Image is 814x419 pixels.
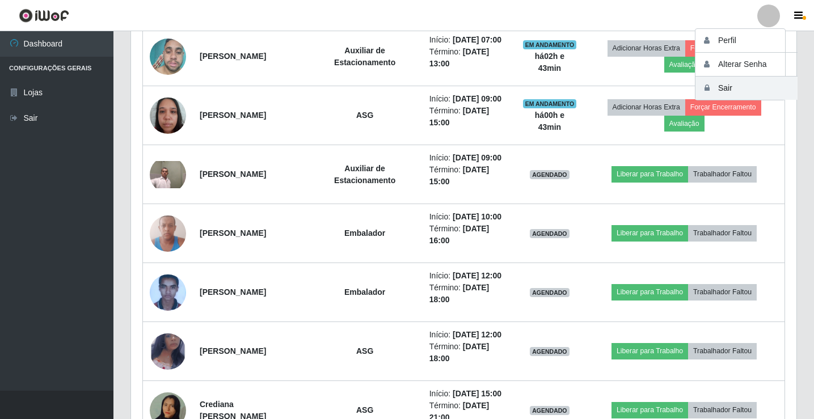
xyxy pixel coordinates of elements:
strong: Embalador [344,228,385,238]
time: [DATE] 10:00 [453,212,501,221]
strong: [PERSON_NAME] [200,170,266,179]
button: Avaliação [664,116,705,132]
strong: há 02 h e 43 min [535,52,564,73]
strong: ASG [356,405,373,414]
button: Forçar Encerramento [685,40,761,56]
strong: Auxiliar de Estacionamento [334,46,395,67]
img: 1677584199687.jpeg [150,209,186,257]
button: Trabalhador Faltou [688,284,757,300]
img: 1717405606174.jpeg [150,161,186,188]
strong: ASG [356,346,373,355]
li: Início: [429,93,509,105]
strong: [PERSON_NAME] [200,287,266,297]
button: Trabalhador Faltou [688,225,757,241]
button: Alterar Senha [695,53,798,77]
li: Término: [429,223,509,247]
span: AGENDADO [530,406,570,415]
button: Liberar para Trabalho [611,284,688,300]
strong: [PERSON_NAME] [200,228,266,238]
button: Sair [695,77,798,100]
li: Término: [429,164,509,188]
li: Término: [429,46,509,70]
time: [DATE] 07:00 [453,35,501,44]
strong: [PERSON_NAME] [200,111,266,120]
li: Término: [429,282,509,306]
time: [DATE] 12:00 [453,330,501,339]
button: Forçar Encerramento [685,99,761,115]
button: Adicionar Horas Extra [608,99,685,115]
img: 1748551724527.jpeg [150,32,186,81]
span: AGENDADO [530,170,570,179]
li: Início: [429,388,509,400]
img: 1748046228717.jpeg [150,321,186,380]
time: [DATE] 12:00 [453,271,501,280]
button: Trabalhador Faltou [688,343,757,359]
time: [DATE] 09:00 [453,94,501,103]
img: 1673386012464.jpeg [150,269,186,316]
img: 1740415667017.jpeg [150,91,186,139]
strong: [PERSON_NAME] [200,346,266,355]
span: AGENDADO [530,347,570,356]
button: Liberar para Trabalho [611,166,688,182]
button: Avaliação [664,57,705,73]
li: Término: [429,341,509,365]
button: Trabalhador Faltou [688,166,757,182]
strong: Auxiliar de Estacionamento [334,164,395,185]
li: Início: [429,329,509,341]
img: CoreUI Logo [19,9,69,23]
strong: [PERSON_NAME] [200,52,266,61]
button: Adicionar Horas Extra [608,40,685,56]
time: [DATE] 09:00 [453,153,501,162]
li: Início: [429,34,509,46]
li: Término: [429,105,509,129]
strong: ASG [356,111,373,120]
strong: Embalador [344,287,385,297]
span: AGENDADO [530,288,570,297]
li: Início: [429,152,509,164]
time: [DATE] 15:00 [453,389,501,398]
button: Liberar para Trabalho [611,225,688,241]
li: Início: [429,270,509,282]
span: EM ANDAMENTO [523,99,577,108]
button: Trabalhador Faltou [688,402,757,418]
strong: há 00 h e 43 min [535,111,564,132]
li: Início: [429,211,509,223]
span: AGENDADO [530,229,570,238]
button: Perfil [695,29,798,53]
span: EM ANDAMENTO [523,40,577,49]
button: Liberar para Trabalho [611,343,688,359]
button: Liberar para Trabalho [611,402,688,418]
